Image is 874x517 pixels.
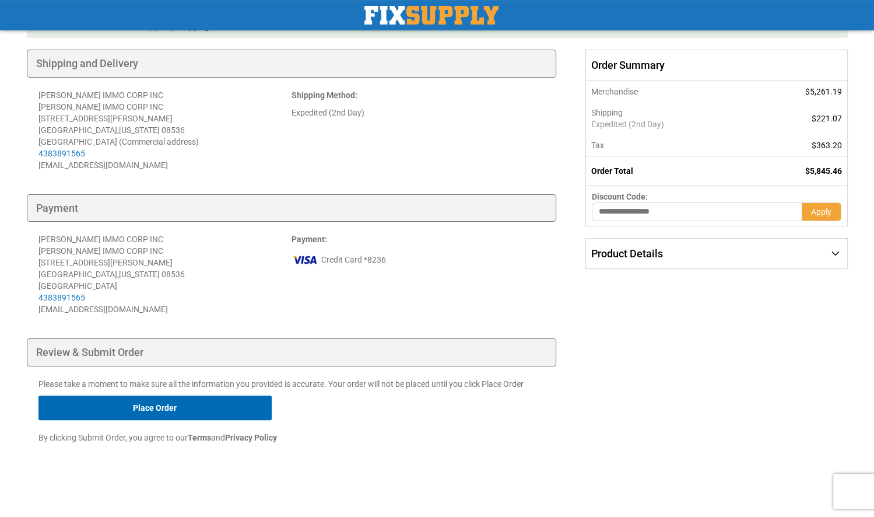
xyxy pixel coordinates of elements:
p: Please take a moment to make sure all the information you provided is accurate. Your order will n... [38,378,545,390]
a: 4383891565 [38,149,85,158]
address: [PERSON_NAME] IMMO CORP INC [PERSON_NAME] IMMO CORP INC [STREET_ADDRESS][PERSON_NAME] [GEOGRAPHIC... [38,89,292,171]
strong: Privacy Policy [225,433,277,442]
div: Shipping and Delivery [27,50,557,78]
span: Product Details [591,247,663,260]
div: [PERSON_NAME] IMMO CORP INC [PERSON_NAME] IMMO CORP INC [STREET_ADDRESS][PERSON_NAME] [GEOGRAPHIC... [38,233,292,303]
span: $363.20 [812,141,842,150]
span: Discount Code: [592,192,648,201]
a: store logo [364,6,499,25]
span: Payment [292,235,325,244]
span: Expedited (2nd Day) [591,118,746,130]
span: Shipping [591,108,623,117]
span: $221.07 [812,114,842,123]
div: Payment [27,194,557,222]
strong: Terms [188,433,211,442]
strong: : [292,235,327,244]
th: Tax [586,135,752,156]
a: 4383891565 [38,293,85,302]
span: [US_STATE] [119,270,160,279]
button: Apply [802,202,841,221]
span: Apply [811,207,831,216]
img: vi.png [292,251,318,268]
p: By clicking Submit Order, you agree to our and [38,432,545,443]
div: Review & Submit Order [27,338,557,366]
span: [EMAIL_ADDRESS][DOMAIN_NAME] [38,160,168,170]
div: Credit Card *8236 [292,251,545,268]
span: Order Summary [585,50,847,81]
strong: : [292,90,357,100]
span: $5,845.46 [805,166,842,176]
th: Merchandise [586,81,752,102]
div: Expedited (2nd Day) [292,107,545,118]
strong: Order Total [591,166,633,176]
span: Shipping Method [292,90,355,100]
span: $5,261.19 [805,87,842,96]
img: Fix Industrial Supply [364,6,499,25]
span: [EMAIL_ADDRESS][DOMAIN_NAME] [38,305,168,314]
button: Place Order [38,396,272,420]
span: [US_STATE] [119,125,160,135]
